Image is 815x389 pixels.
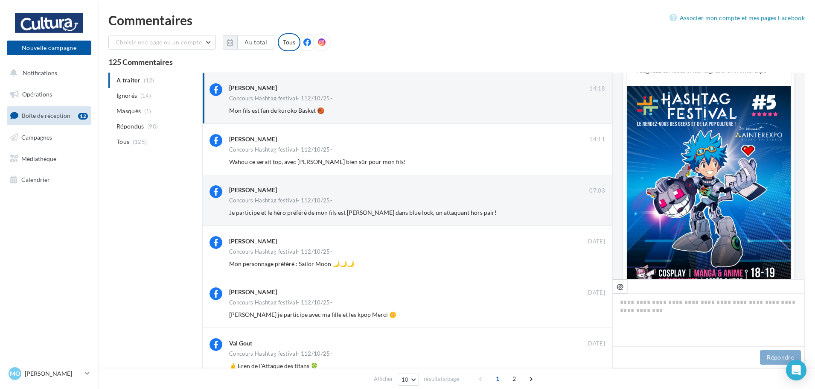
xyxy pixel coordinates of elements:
span: Masqués [116,107,141,115]
div: Concours Hashtag festival- 112/10/25- [229,249,332,254]
span: Choisir une page ou un compte [116,38,202,46]
div: Concours Hashtag festival- 112/10/25- [229,96,332,101]
span: 14:18 [589,85,605,93]
a: Boîte de réception12 [5,106,93,125]
span: Mon fils est fan de kuroko Basket 🏀 [229,107,324,114]
span: (1) [144,108,151,114]
button: Au total [223,35,274,50]
div: 12 [78,113,88,120]
button: @ [613,279,627,294]
a: Mo [PERSON_NAME] [7,366,91,382]
div: [PERSON_NAME] [229,288,277,296]
div: Concours Hashtag festival- 112/10/25- [229,147,332,152]
span: Mo [10,369,20,378]
a: Médiathèque [5,150,93,168]
span: 10 [402,376,409,383]
span: Boîte de réception [22,112,70,119]
button: Notifications [5,64,90,82]
div: Commentaires [108,14,805,26]
div: Concours Hashtag festival- 112/10/25- [229,351,332,357]
div: [PERSON_NAME] [229,84,277,92]
span: Campagnes [21,134,52,141]
div: Tous [278,33,300,51]
div: Concours Hashtag festival- 112/10/25- [229,198,332,203]
span: (125) [133,138,147,145]
div: Val Gout [229,339,252,348]
span: 🤞 Eren de l'Attaque des titans 🍀 [229,362,318,369]
span: Calendrier [21,176,50,183]
div: [PERSON_NAME] [229,237,277,246]
span: Notifications [23,69,57,76]
a: Campagnes [5,129,93,146]
span: (14) [140,92,151,99]
a: Associer mon compte et mes pages Facebook [669,13,805,23]
button: Au total [237,35,274,50]
span: Afficher [374,375,393,383]
span: Je participe et le héro préféré de mon fils est [PERSON_NAME] dans blue lock, un attaquant hors p... [229,209,497,216]
span: 1 [491,372,504,386]
span: Médiathèque [21,155,56,162]
span: [DATE] [586,340,605,348]
button: Choisir une page ou un compte [108,35,216,50]
div: Open Intercom Messenger [786,360,806,380]
span: 2 [507,372,521,386]
span: Wahou ce serait top, avec [PERSON_NAME] bien sûr pour mon fils! [229,158,406,165]
span: résultats/page [424,375,459,383]
button: Répondre [760,350,801,365]
span: [PERSON_NAME] je participe avec ma fille et les kpop Merci 🌼 [229,311,396,318]
span: Répondus [116,122,144,131]
a: Opérations [5,85,93,103]
div: [PERSON_NAME] [229,186,277,194]
a: Calendrier [5,171,93,189]
span: 14:11 [589,136,605,143]
i: @ [617,282,624,290]
p: [PERSON_NAME] [25,369,81,378]
span: (98) [147,123,158,130]
div: Concours Hashtag festival- 112/10/25- [229,300,332,305]
span: Tous [116,137,129,146]
span: Ignorés [116,91,137,100]
div: 125 Commentaires [108,58,805,66]
div: [PERSON_NAME] [229,135,277,143]
span: [DATE] [586,289,605,297]
button: Nouvelle campagne [7,41,91,55]
span: Mon personnage préféré : Sailor Moon 🌙🌙🌙 [229,260,354,267]
span: Opérations [22,91,52,98]
span: 07:03 [589,187,605,195]
span: [DATE] [586,238,605,246]
button: 10 [398,374,419,386]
